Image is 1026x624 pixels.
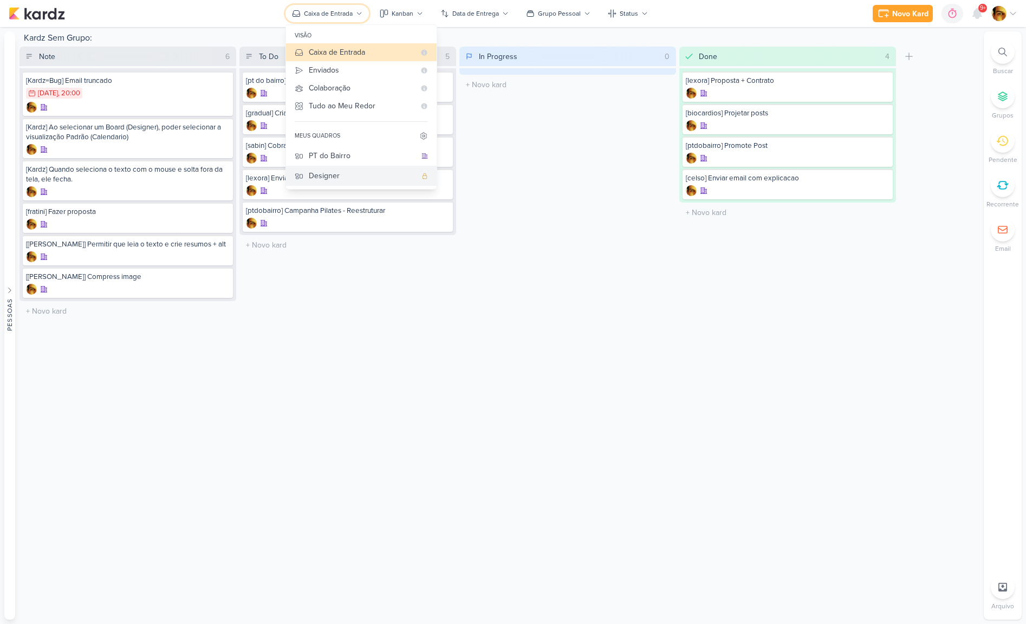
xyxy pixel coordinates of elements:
div: Criador(a): Leandro Guedes [26,144,37,155]
img: Leandro Guedes [246,88,257,99]
div: Criador(a): Leandro Guedes [246,153,257,164]
input: + Novo kard [242,237,454,253]
div: Criador(a): Leandro Guedes [686,88,697,99]
div: Criador(a): Leandro Guedes [26,219,37,230]
div: [Kardz] Ao selecionar um Board (Designer), poder selecionar a visualização Padrão (Calendario) [26,122,230,142]
div: Criador(a): Leandro Guedes [26,186,37,197]
div: Enviados [309,64,415,76]
p: Grupos [992,110,1014,120]
div: Kardz Sem Grupo: [20,31,979,47]
button: Designer [286,166,437,186]
button: PT do Bairro [286,146,437,166]
button: Caixa de Entrada [286,43,437,61]
img: Leandro Guedes [686,185,697,196]
div: [ptdobairro] Promote Post [686,141,889,151]
img: Leandro Guedes [26,186,37,197]
img: Leandro Guedes [991,6,1006,21]
img: Leandro Guedes [246,185,257,196]
button: Enviados [286,61,437,79]
div: PT do Bairro [309,150,416,161]
div: meus quadros [295,132,340,140]
div: 5 [441,51,454,62]
div: [pt do bairro] fazer o app [246,76,450,86]
p: Recorrente [986,199,1019,209]
div: quadro da organização [421,153,428,159]
div: Criador(a): Leandro Guedes [686,185,697,196]
div: 4 [881,51,894,62]
div: [biocardios] Projetar posts [686,108,889,118]
div: [lexora] Enviar logo [246,173,450,183]
input: + Novo kard [462,77,674,93]
div: [gradual] Criar HTML [246,108,450,118]
div: Criador(a): Leandro Guedes [26,102,37,113]
div: Criador(a): Leandro Guedes [686,153,697,164]
img: Leandro Guedes [26,219,37,230]
p: Arquivo [991,601,1014,611]
div: quadro pessoal [421,173,428,179]
div: [Kardz] Quando seleciona o texto com o mouse e solta fora da tela, ele fecha. [26,165,230,184]
img: Leandro Guedes [246,153,257,164]
p: Pendente [989,155,1017,165]
div: visão [286,28,437,43]
button: Tudo ao Meu Redor [286,97,437,115]
img: Leandro Guedes [26,284,37,295]
img: Leandro Guedes [26,251,37,262]
div: Criador(a): Leandro Guedes [246,120,257,131]
div: [ptdobairro] Campanha Pilates - Reestruturar [246,206,450,216]
div: [amelia] Compress image [26,272,230,282]
img: Leandro Guedes [26,144,37,155]
div: [fratini] Fazer proposta [26,207,230,217]
li: Ctrl + F [984,40,1022,76]
img: Leandro Guedes [686,88,697,99]
div: [amelia] Permitir que leia o texto e crie resumos + alt [26,239,230,249]
div: Criador(a): Leandro Guedes [26,284,37,295]
div: 0 [660,51,674,62]
div: Designer [309,170,416,181]
button: Colaboração [286,79,437,97]
input: + Novo kard [681,205,894,220]
div: Criador(a): Leandro Guedes [246,185,257,196]
img: Leandro Guedes [26,102,37,113]
div: [sabin] Cobrar site Festa Junina [246,141,450,151]
div: [lexora] Proposta + Contrato [686,76,889,86]
div: [Kardz=Bug] Email truncado [26,76,230,86]
div: Criador(a): Leandro Guedes [686,120,697,131]
p: Buscar [993,66,1013,76]
div: Criador(a): Leandro Guedes [26,251,37,262]
div: Novo Kard [892,8,928,19]
button: Novo Kard [873,5,933,22]
div: Caixa de Entrada [309,47,415,58]
button: Pessoas [4,31,15,620]
div: Criador(a): Leandro Guedes [246,218,257,229]
div: [DATE] [38,90,58,97]
img: Leandro Guedes [686,153,697,164]
span: 9+ [980,4,986,12]
img: kardz.app [9,7,65,20]
div: Tudo ao Meu Redor [309,100,415,112]
div: [celso] Enviar email com explicacao [686,173,889,183]
div: , 20:00 [58,90,80,97]
img: Leandro Guedes [686,120,697,131]
div: Colaboração [309,82,415,94]
input: + Novo kard [22,303,234,319]
div: Criador(a): Leandro Guedes [246,88,257,99]
div: Pessoas [5,298,15,331]
p: Email [995,244,1011,253]
div: 6 [221,51,234,62]
img: Leandro Guedes [246,120,257,131]
img: Leandro Guedes [246,218,257,229]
